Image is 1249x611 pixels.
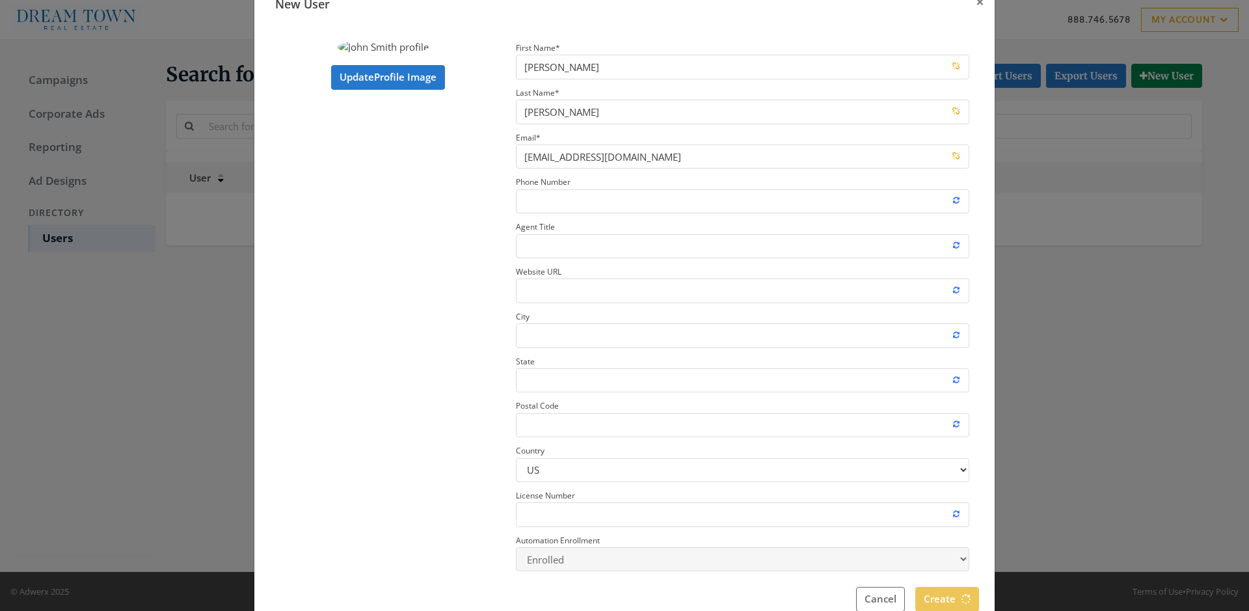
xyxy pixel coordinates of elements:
[331,65,445,89] label: Update Profile Image
[516,547,969,571] select: Automation Enrollment
[516,189,969,213] input: Phone Number
[516,55,969,79] input: First Name*
[516,87,559,98] small: Last Name *
[516,100,969,124] input: Last Name*
[516,490,575,501] small: License Number
[516,356,535,367] small: State
[516,266,561,277] small: Website URL
[516,234,969,258] input: Agent Title
[915,587,979,611] button: Create
[516,400,559,411] small: Postal Code
[516,502,969,526] input: License Number
[516,278,969,303] input: Website URL
[516,458,969,482] select: Country
[516,144,969,169] input: Email*
[516,368,969,392] input: State
[516,323,969,347] input: City
[516,42,560,53] small: First Name *
[516,445,544,456] small: Country
[516,132,541,143] small: Email *
[516,413,969,437] input: Postal Code
[516,311,530,322] small: City
[516,221,555,232] small: Agent Title
[516,176,571,187] small: Phone Number
[338,40,429,55] img: John Smith profile
[856,587,905,611] button: Cancel
[516,535,600,546] small: Automation Enrollment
